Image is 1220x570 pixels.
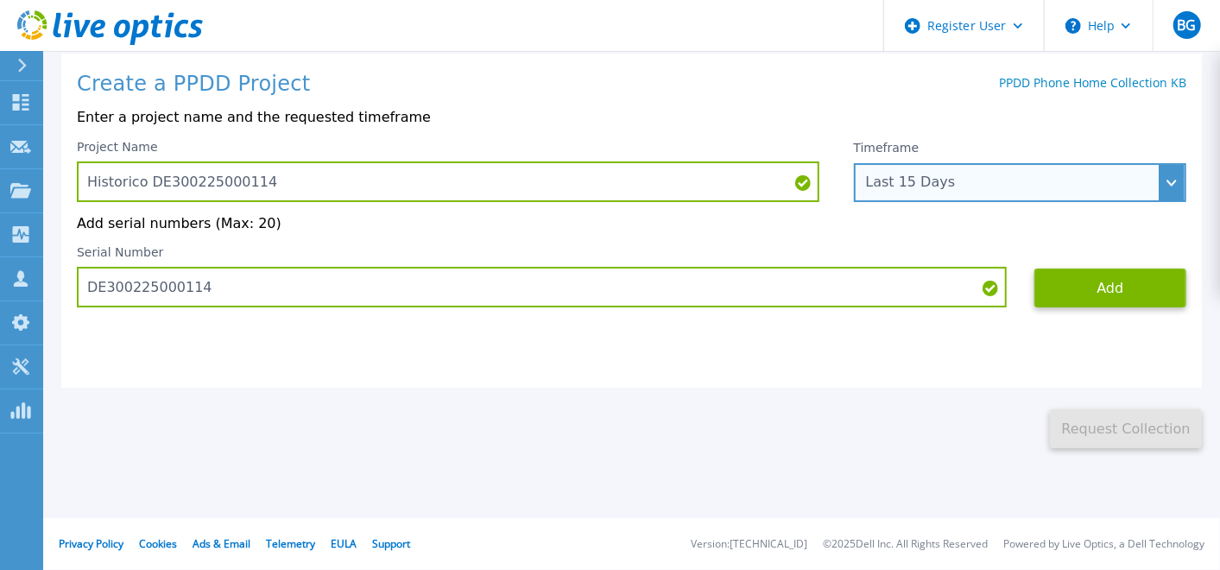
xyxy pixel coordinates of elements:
div: Last 15 Days [866,174,1156,190]
input: Enter Project Name [77,161,819,202]
button: Request Collection [1050,409,1202,448]
a: Telemetry [266,536,315,551]
span: BG [1177,18,1196,32]
a: Support [372,536,410,551]
a: PPDD Phone Home Collection KB [999,74,1186,91]
button: Add [1034,269,1186,307]
p: Add serial numbers (Max: 20) [77,216,1186,231]
input: Enter Serial Number [77,267,1007,307]
label: Project Name [77,141,158,153]
label: Timeframe [854,141,920,155]
a: Cookies [139,536,177,551]
a: Ads & Email [193,536,250,551]
label: Serial Number [77,246,163,258]
p: Enter a project name and the requested timeframe [77,110,1186,125]
a: EULA [331,536,357,551]
li: Powered by Live Optics, a Dell Technology [1003,539,1204,550]
li: © 2025 Dell Inc. All Rights Reserved [823,539,988,550]
h1: Create a PPDD Project [77,73,310,97]
li: Version: [TECHNICAL_ID] [691,539,807,550]
a: Privacy Policy [59,536,123,551]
